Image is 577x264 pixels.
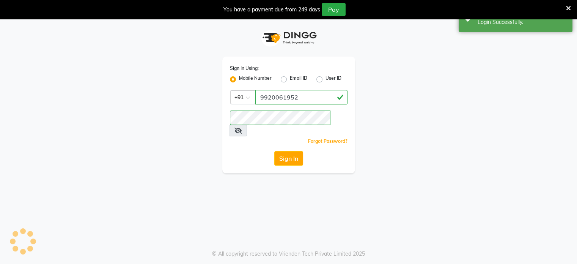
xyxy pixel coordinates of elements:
button: Pay [322,3,346,16]
input: Username [230,111,330,125]
input: Username [255,90,347,104]
label: Mobile Number [239,75,272,84]
img: logo1.svg [258,27,319,49]
label: Email ID [290,75,307,84]
div: You have a payment due from 249 days [223,6,320,14]
button: Sign In [274,151,303,166]
div: Login Successfully. [478,18,567,26]
label: User ID [325,75,341,84]
label: Sign In Using: [230,65,259,72]
a: Forgot Password? [308,138,347,144]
